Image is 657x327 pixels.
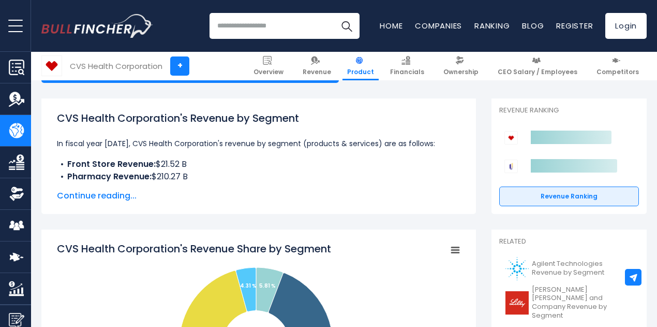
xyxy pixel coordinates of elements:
[443,68,479,76] span: Ownership
[499,237,639,246] p: Related
[259,282,276,290] tspan: 5.81 %
[605,13,647,39] a: Login
[347,68,374,76] span: Product
[9,186,24,202] img: Ownership
[57,170,460,183] li: $210.27 B
[505,257,529,280] img: A logo
[70,60,162,72] div: CVS Health Corporation
[253,68,283,76] span: Overview
[474,20,510,31] a: Ranking
[298,52,336,80] a: Revenue
[498,68,577,76] span: CEO Salary / Employees
[249,52,288,80] a: Overview
[334,13,360,39] button: Search
[170,56,189,76] a: +
[57,110,460,126] h1: CVS Health Corporation's Revenue by Segment
[240,282,257,290] tspan: 4.31 %
[499,254,639,283] a: Agilent Technologies Revenue by Segment
[41,14,153,38] img: Bullfincher logo
[390,68,424,76] span: Financials
[493,52,582,80] a: CEO Salary / Employees
[342,52,379,80] a: Product
[415,20,462,31] a: Companies
[303,68,331,76] span: Revenue
[57,241,331,256] tspan: CVS Health Corporation's Revenue Share by Segment
[42,56,62,76] img: CVS logo
[439,52,483,80] a: Ownership
[596,68,639,76] span: Competitors
[499,283,639,323] a: [PERSON_NAME] [PERSON_NAME] and Company Revenue by Segment
[57,190,460,202] span: Continue reading...
[57,158,460,170] li: $21.52 B
[556,20,593,31] a: Register
[592,52,644,80] a: Competitors
[522,20,544,31] a: Blog
[505,291,529,315] img: LLY logo
[499,187,639,206] a: Revenue Ranking
[67,170,152,182] b: Pharmacy Revenue:
[41,14,153,38] a: Go to homepage
[57,137,460,150] p: In fiscal year [DATE], CVS Health Corporation's revenue by segment (products & services) are as f...
[504,160,518,173] img: UnitedHealth Group Incorporated competitors logo
[532,260,633,277] span: Agilent Technologies Revenue by Segment
[499,106,639,115] p: Revenue Ranking
[67,158,156,170] b: Front Store Revenue:
[532,286,633,321] span: [PERSON_NAME] [PERSON_NAME] and Company Revenue by Segment
[380,20,402,31] a: Home
[504,131,518,145] img: CVS Health Corporation competitors logo
[385,52,429,80] a: Financials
